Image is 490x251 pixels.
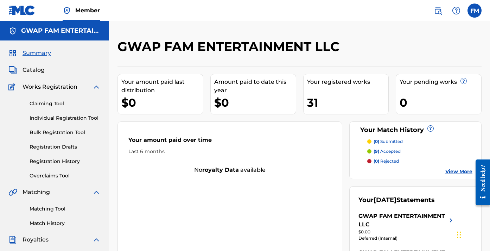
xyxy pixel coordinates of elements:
a: SummarySummary [8,49,51,57]
div: $0 [121,95,203,111]
img: MLC Logo [8,5,36,15]
div: Deferred (Internal) [358,235,455,241]
div: 0 [400,95,481,111]
a: Registration History [30,158,101,165]
img: Summary [8,49,17,57]
a: CatalogCatalog [8,66,45,74]
div: Help [449,4,463,18]
img: search [434,6,442,15]
a: Individual Registration Tool [30,114,101,122]
a: Overclaims Tool [30,172,101,180]
div: Amount paid to date this year [214,78,296,95]
img: right chevron icon [447,212,455,229]
span: ? [428,126,433,131]
span: (0) [374,158,379,164]
a: Bulk Registration Tool [30,129,101,136]
img: Matching [8,188,17,196]
span: Member [75,6,100,14]
div: Your amount paid last distribution [121,78,203,95]
img: Royalties [8,236,17,244]
div: Your Statements [358,195,435,205]
a: Claiming Tool [30,100,101,107]
span: (9) [374,149,379,154]
span: (0) [374,139,379,144]
a: Public Search [431,4,445,18]
a: (0) submitted [367,138,472,145]
div: User Menu [467,4,482,18]
div: Your amount paid over time [128,136,331,148]
div: $0 [214,95,296,111]
a: GWAP FAM ENTERTAINMENT LLCright chevron icon$0.00Deferred (Internal) [358,212,455,241]
span: Catalog [23,66,45,74]
div: Your registered works [307,78,389,86]
img: Catalog [8,66,17,74]
p: accepted [374,148,401,155]
img: expand [92,83,101,91]
a: Match History [30,220,101,227]
div: Your Match History [358,125,472,135]
iframe: Resource Center [470,152,490,213]
span: Matching [23,188,50,196]
h2: GWAP FAM ENTERTAINMENT LLC [117,39,343,55]
p: submitted [374,138,403,145]
span: Works Registration [23,83,77,91]
div: $0.00 [358,229,455,235]
img: help [452,6,460,15]
strong: royalty data [202,167,239,173]
a: Registration Drafts [30,143,101,151]
a: (0) rejected [367,158,472,164]
div: GWAP FAM ENTERTAINMENT LLC [358,212,447,229]
a: Matching Tool [30,205,101,213]
img: Works Registration [8,83,18,91]
p: rejected [374,158,399,164]
img: Top Rightsholder [63,6,71,15]
img: expand [92,236,101,244]
a: View More [445,168,472,175]
span: Royalties [23,236,49,244]
div: No available [118,166,342,174]
img: Accounts [8,27,17,35]
div: Last 6 months [128,148,331,155]
span: [DATE] [374,196,396,204]
img: expand [92,188,101,196]
div: Your pending works [400,78,481,86]
span: ? [461,78,466,84]
span: Summary [23,49,51,57]
div: Drag [457,224,461,245]
div: 31 [307,95,389,111]
a: (9) accepted [367,148,472,155]
h5: GWAP FAM ENTERTAINMENT LLC [21,27,101,35]
iframe: Chat Widget [455,217,490,251]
